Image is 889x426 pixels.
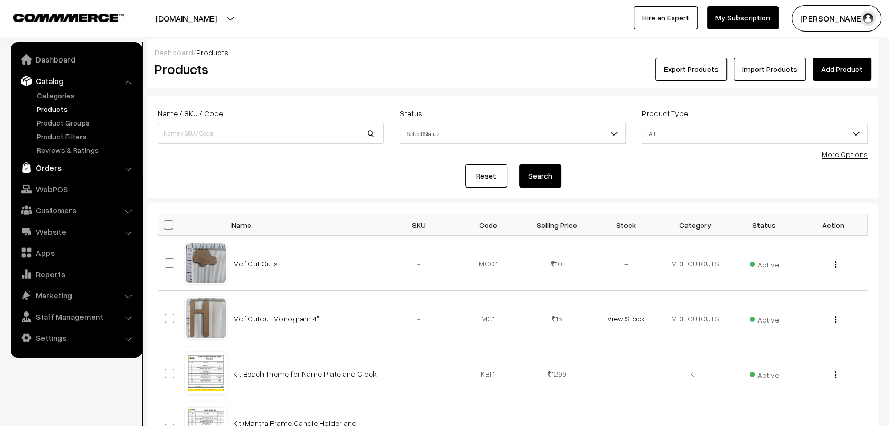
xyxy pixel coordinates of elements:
td: 15 [522,291,591,346]
label: Product Type [642,108,688,119]
td: KBT1 [453,346,522,401]
span: All [642,123,868,144]
a: Products [34,103,138,115]
span: Active [750,367,779,380]
a: Catalog [13,71,138,90]
td: MCO1 [453,236,522,291]
td: MC1 [453,291,522,346]
td: MDF CUTOUTS [661,236,730,291]
img: Menu [835,371,836,378]
td: MDF CUTOUTS [661,291,730,346]
th: Selling Price [522,214,591,236]
a: Marketing [13,286,138,305]
h2: Products [155,61,383,77]
label: Name / SKU / Code [158,108,223,119]
button: [PERSON_NAME]… [792,5,881,32]
a: COMMMERCE [13,11,105,23]
th: Category [661,214,730,236]
th: Code [453,214,522,236]
span: Select Status [400,124,625,143]
a: Add Product [813,58,871,81]
input: Name / SKU / Code [158,123,384,144]
span: Active [750,311,779,325]
a: Customers [13,201,138,220]
a: Dashboard [13,50,138,69]
a: WebPOS [13,180,138,199]
td: - [591,236,660,291]
a: Settings [13,328,138,347]
th: Stock [591,214,660,236]
td: - [591,346,660,401]
a: Kit Beach Theme for Name Plate and Clock [233,369,377,378]
img: Menu [835,316,836,323]
a: Categories [34,90,138,101]
span: Active [750,256,779,270]
a: My Subscription [707,6,779,29]
a: Mdf Cutout Monogram 4" [233,314,319,323]
span: Products [196,48,228,57]
a: Reports [13,265,138,284]
th: Action [799,214,867,236]
td: - [385,346,453,401]
button: [DOMAIN_NAME] [119,5,254,32]
button: Search [519,164,561,188]
a: Product Filters [34,131,138,142]
a: Reset [465,164,507,188]
td: 10 [522,236,591,291]
a: Apps [13,243,138,262]
button: Export Products [655,58,727,81]
td: - [385,291,453,346]
td: KIT [661,346,730,401]
a: More Options [822,150,868,159]
img: user [860,11,876,26]
span: Select Status [400,123,626,144]
th: Name [227,214,385,236]
a: View Stock [607,314,645,323]
td: - [385,236,453,291]
a: Staff Management [13,307,138,326]
th: SKU [385,214,453,236]
div: / [155,47,871,58]
a: Import Products [734,58,806,81]
a: Reviews & Ratings [34,144,138,155]
a: Website [13,222,138,241]
a: Dashboard [155,48,193,57]
a: Product Groups [34,117,138,128]
td: 1299 [522,346,591,401]
span: All [642,124,867,143]
a: Orders [13,158,138,177]
a: Hire an Expert [634,6,698,29]
a: Mdf Cut Outs [233,259,278,268]
img: COMMMERCE [13,14,124,22]
th: Status [730,214,799,236]
label: Status [400,108,422,119]
img: Menu [835,261,836,268]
